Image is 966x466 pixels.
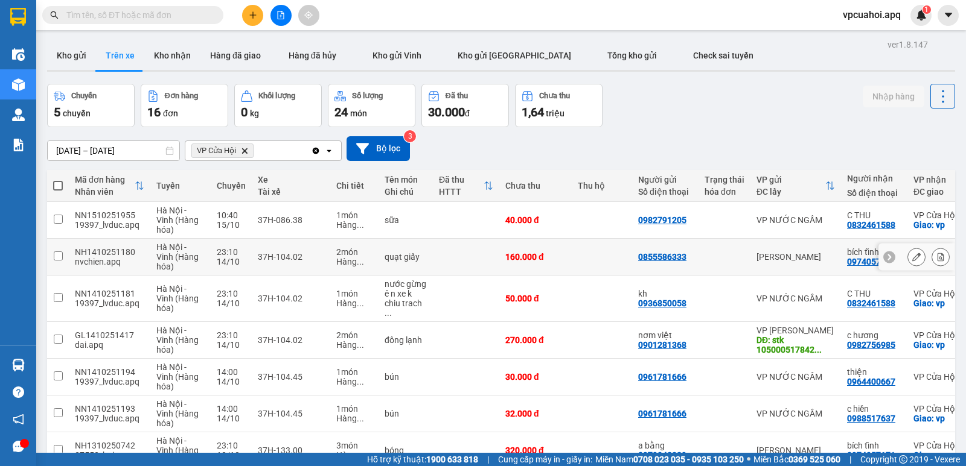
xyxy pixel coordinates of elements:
[217,367,246,377] div: 14:00
[334,105,348,119] span: 24
[75,414,144,423] div: 19397_lvduc.apq
[156,206,199,235] span: Hà Nội - Vinh (Hàng hóa)
[916,10,927,20] img: icon-new-feature
[943,10,954,20] span: caret-down
[428,105,465,119] span: 30.000
[191,143,254,158] span: VP Cửa Hội, close by backspace
[693,51,753,60] span: Check sai tuyến
[75,175,135,184] div: Mã đơn hàng
[336,181,373,190] div: Chi tiết
[289,51,336,60] span: Hàng đã hủy
[200,41,270,70] button: Hàng đã giao
[336,441,373,450] div: 3 món
[75,298,144,308] div: 19397_lvduc.apq
[156,242,199,271] span: Hà Nội - Vinh (Hàng hóa)
[638,340,686,350] div: 0901281368
[756,175,825,184] div: VP gửi
[304,11,313,19] span: aim
[505,446,566,455] div: 320.000 đ
[156,284,199,313] span: Hà Nội - Vinh (Hàng hóa)
[458,51,571,60] span: Kho gửi [GEOGRAPHIC_DATA]
[385,335,427,345] div: đông lạnh
[336,210,373,220] div: 1 món
[385,446,427,455] div: bóng
[352,92,383,100] div: Số lượng
[217,220,246,230] div: 15/10
[242,5,263,26] button: plus
[426,455,478,464] strong: 1900 633 818
[217,377,246,386] div: 14/10
[756,252,835,262] div: [PERSON_NAME]
[217,298,246,308] div: 14/10
[385,215,427,225] div: sữa
[385,175,427,184] div: Tên món
[75,404,144,414] div: NN1410251193
[50,11,59,19] span: search
[12,359,25,371] img: warehouse-icon
[505,294,566,303] div: 50.000 đ
[439,175,484,184] div: Đã thu
[847,377,895,386] div: 0964400667
[75,330,144,340] div: GL1410251417
[12,139,25,151] img: solution-icon
[847,210,901,220] div: C THU
[234,84,322,127] button: Khối lượng0kg
[505,181,566,190] div: Chưa thu
[12,78,25,91] img: warehouse-icon
[505,252,566,262] div: 160.000 đ
[298,5,319,26] button: aim
[638,252,686,262] div: 0855586333
[258,252,324,262] div: 37H-104.02
[385,372,427,382] div: bún
[13,386,24,398] span: question-circle
[638,330,693,340] div: nơm việt
[578,181,626,190] div: Thu hộ
[923,5,931,14] sup: 1
[270,5,292,26] button: file-add
[328,84,415,127] button: Số lượng24món
[258,409,324,418] div: 37H-104.45
[75,187,135,197] div: Nhân viên
[258,92,295,100] div: Khối lượng
[888,38,928,51] div: ver 1.8.147
[750,170,841,202] th: Toggle SortBy
[217,450,246,460] div: 13/10
[847,441,901,450] div: bích tĩnh
[367,453,478,466] span: Hỗ trợ kỹ thuật:
[756,326,835,335] div: VP [PERSON_NAME]
[258,294,324,303] div: 37H-104.02
[899,455,907,464] span: copyright
[75,289,144,298] div: NN1410251181
[197,146,236,156] span: VP Cửa Hội
[217,340,246,350] div: 14/10
[705,187,744,197] div: hóa đơn
[75,210,144,220] div: NN1510251955
[156,436,199,465] span: Hà Nội - Vinh (Hàng hóa)
[241,147,248,154] svg: Delete
[217,289,246,298] div: 23:10
[373,51,421,60] span: Kho gửi Vinh
[847,340,895,350] div: 0982756985
[75,340,144,350] div: dai.apq
[595,453,744,466] span: Miền Nam
[12,48,25,61] img: warehouse-icon
[847,247,901,257] div: bích tĩnh
[324,146,334,156] svg: open
[539,92,570,100] div: Chưa thu
[847,404,901,414] div: c hiền
[638,175,693,184] div: Người gửi
[638,298,686,308] div: 0936850058
[385,289,427,318] div: ê n xe k chiu trach nhiêm
[336,330,373,340] div: 2 món
[277,11,285,19] span: file-add
[638,450,686,460] div: 0979342329
[217,247,246,257] div: 23:10
[357,414,364,423] span: ...
[336,367,373,377] div: 1 món
[165,92,198,100] div: Đơn hàng
[217,414,246,423] div: 14/10
[258,446,324,455] div: 37H-133.00
[249,11,257,19] span: plus
[847,367,901,377] div: thiện
[357,377,364,386] span: ...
